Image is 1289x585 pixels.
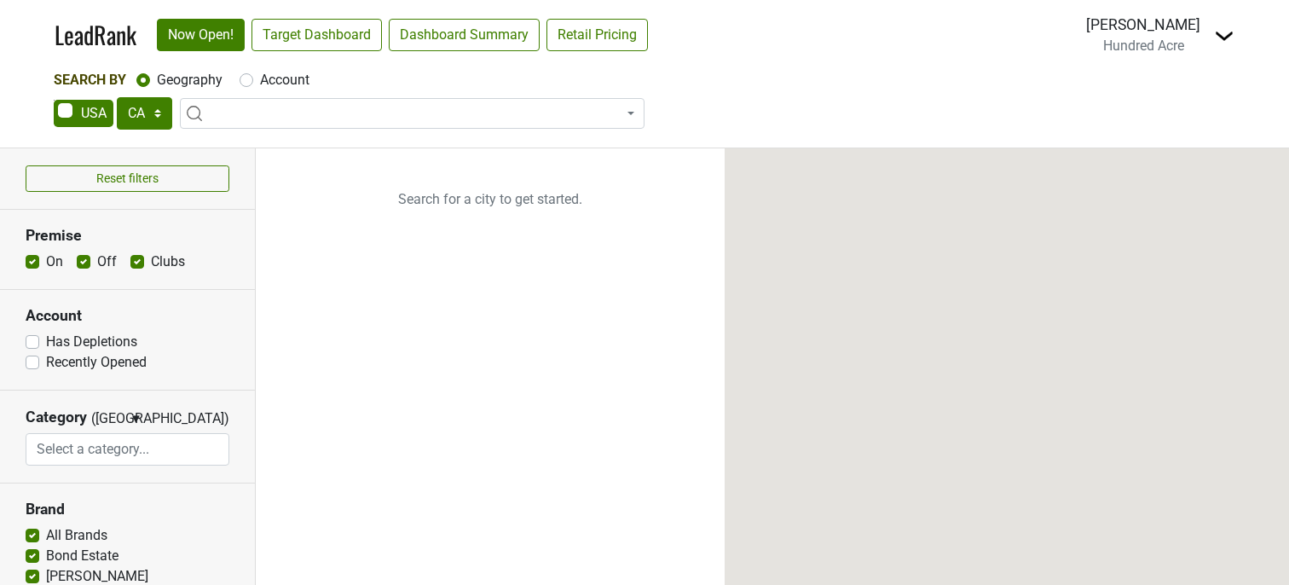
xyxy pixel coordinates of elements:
[260,70,309,90] label: Account
[46,546,118,566] label: Bond Estate
[1103,38,1184,54] span: Hundred Acre
[54,72,126,88] span: Search By
[26,408,87,426] h3: Category
[151,252,185,272] label: Clubs
[46,332,137,352] label: Has Depletions
[46,525,107,546] label: All Brands
[26,227,229,245] h3: Premise
[389,19,540,51] a: Dashboard Summary
[26,433,228,466] input: Select a category...
[46,252,63,272] label: On
[1086,14,1200,36] div: [PERSON_NAME]
[251,19,382,51] a: Target Dashboard
[55,17,136,53] a: LeadRank
[91,408,125,433] span: ([GEOGRAPHIC_DATA])
[546,19,648,51] a: Retail Pricing
[1214,26,1234,46] img: Dropdown Menu
[97,252,117,272] label: Off
[256,148,725,251] p: Search for a city to get started.
[157,70,223,90] label: Geography
[130,411,142,426] span: ▼
[26,165,229,192] button: Reset filters
[157,19,245,51] a: Now Open!
[46,352,147,373] label: Recently Opened
[26,307,229,325] h3: Account
[26,501,229,518] h3: Brand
